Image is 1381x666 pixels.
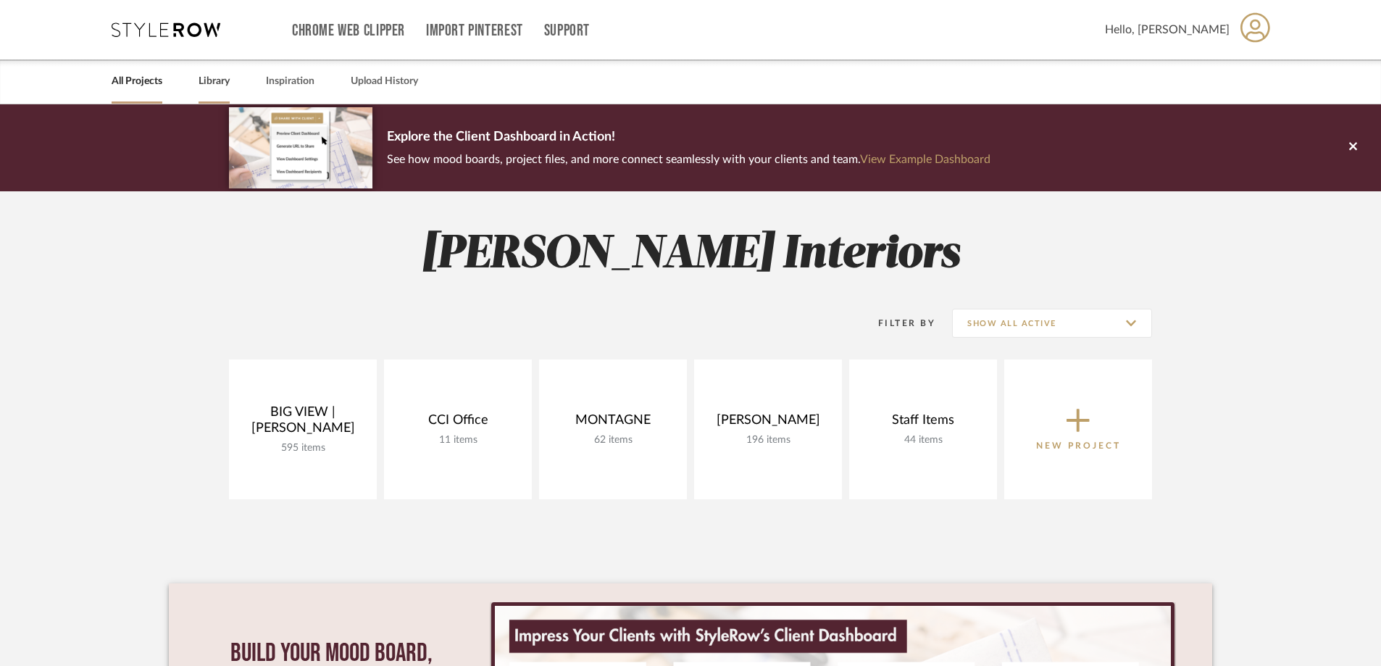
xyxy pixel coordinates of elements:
div: 11 items [396,434,520,446]
p: See how mood boards, project files, and more connect seamlessly with your clients and team. [387,149,990,170]
div: 62 items [551,434,675,446]
a: Inspiration [266,72,314,91]
a: View Example Dashboard [860,154,990,165]
div: [PERSON_NAME] [706,412,830,434]
div: CCI Office [396,412,520,434]
a: All Projects [112,72,162,91]
div: BIG VIEW | [PERSON_NAME] [241,404,365,442]
p: New Project [1036,438,1121,453]
p: Explore the Client Dashboard in Action! [387,126,990,149]
a: Library [199,72,230,91]
div: Filter By [859,316,935,330]
a: Chrome Web Clipper [292,25,405,37]
div: 44 items [861,434,985,446]
h2: [PERSON_NAME] Interiors [169,228,1212,282]
div: 196 items [706,434,830,446]
div: MONTAGNE [551,412,675,434]
img: d5d033c5-7b12-40c2-a960-1ecee1989c38.png [229,107,372,188]
div: 595 items [241,442,365,454]
div: Staff Items [861,412,985,434]
button: New Project [1004,359,1152,499]
span: Hello, [PERSON_NAME] [1105,21,1230,38]
a: Import Pinterest [426,25,523,37]
a: Support [544,25,590,37]
a: Upload History [351,72,418,91]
